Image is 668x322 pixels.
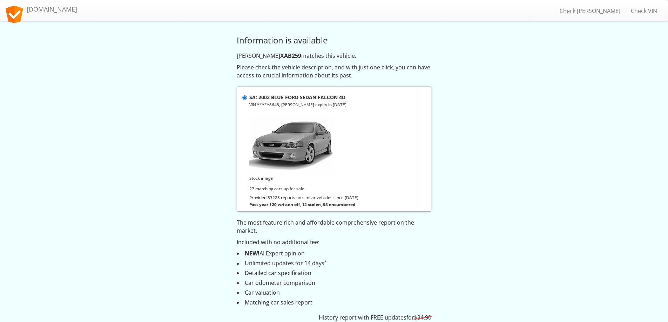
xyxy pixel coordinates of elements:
[554,2,626,20] a: Check [PERSON_NAME]
[249,194,358,200] small: Provided 33223 reports on similar vehicles since [DATE]
[249,175,273,181] small: Stock image
[237,238,431,246] p: Included with no additional fee:
[237,299,431,307] li: Matching car sales report
[237,259,431,267] li: Unlimited updates for 14 days
[237,219,431,235] p: The most feature rich and affordable comprehensive report on the market.
[626,2,662,20] a: Check VIN
[249,102,346,107] small: VIN *****8648, [PERSON_NAME] expiry in [DATE]
[0,0,82,18] a: [DOMAIN_NAME]
[249,94,345,101] strong: SA: 2002 BLUE FORD SEDAN FALCON 4D
[237,52,431,60] p: [PERSON_NAME] matches this vehicle.
[242,95,247,100] input: SA: 2002 BLUE FORD SEDAN FALCON 4D VIN *****8648, [PERSON_NAME] expiry in [DATE] Stock image 27 m...
[237,289,431,297] li: Car valuation
[245,249,259,257] strong: NEW!
[237,36,431,45] h3: Information is available
[249,201,356,207] strong: Past year 120 written off, 12 stolen, 93 encumbered
[280,52,301,60] strong: XAB259
[406,314,431,321] span: for
[237,279,431,287] li: Car odometer comparison
[237,249,431,258] li: AI Expert opinion
[237,63,431,80] p: Please check the vehicle description, and with just one click, you can have access to crucial inf...
[414,314,431,321] s: $34.90
[249,186,304,191] small: 27 matching cars up for sale
[6,6,23,23] img: logo.svg
[237,269,431,277] li: Detailed car specification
